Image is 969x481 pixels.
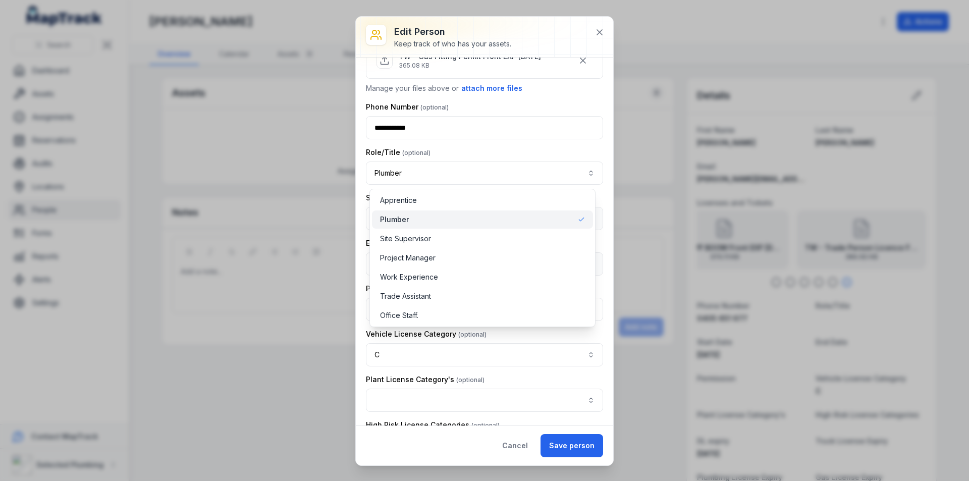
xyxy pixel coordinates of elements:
[380,310,418,320] span: Office Staff.
[380,215,409,225] span: Plumber
[380,272,438,282] span: Work Experience
[369,189,596,327] div: Plumber
[380,195,417,205] span: Apprentice
[380,234,431,244] span: Site Supervisor
[380,253,436,263] span: Project Manager
[380,291,431,301] span: Trade Assistant
[366,162,603,185] button: Plumber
